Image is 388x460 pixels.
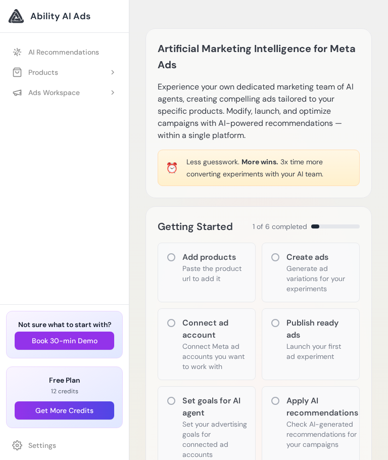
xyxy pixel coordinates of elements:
[6,63,123,81] button: Products
[158,218,233,235] h2: Getting Started
[182,317,247,341] h3: Connect ad account
[182,419,247,459] p: Set your advertising goals for connected ad accounts
[6,436,123,454] a: Settings
[8,8,121,24] a: Ability AI Ads
[286,251,351,263] h3: Create ads
[15,387,114,395] p: 12 credits
[15,401,114,420] button: Get More Credits
[186,157,239,166] span: Less guesswork.
[15,319,114,330] h3: Not sure what to start with?
[6,83,123,102] button: Ads Workspace
[253,221,307,232] span: 1 of 6 completed
[286,317,351,341] h3: Publish ready ads
[286,341,351,361] p: Launch your first ad experiment
[158,40,360,73] h1: Artificial Marketing Intelligence for Meta Ads
[286,419,358,449] p: Check AI-generated recommendations for your campaigns
[182,263,247,284] p: Paste the product url to add it
[241,157,278,166] span: More wins.
[6,43,123,61] a: AI Recommendations
[182,395,247,419] h3: Set goals for AI agent
[286,263,351,294] p: Generate ad variations for your experiments
[12,87,80,98] div: Ads Workspace
[158,81,360,142] p: Experience your own dedicated marketing team of AI agents, creating compelling ads tailored to yo...
[15,375,114,385] h3: Free Plan
[15,332,114,350] button: Book 30-min Demo
[182,251,247,263] h3: Add products
[286,395,358,419] h3: Apply AI recommendations
[30,9,90,23] span: Ability AI Ads
[12,67,58,77] div: Products
[182,341,247,372] p: Connect Meta ad accounts you want to work with
[166,161,178,175] div: ⏰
